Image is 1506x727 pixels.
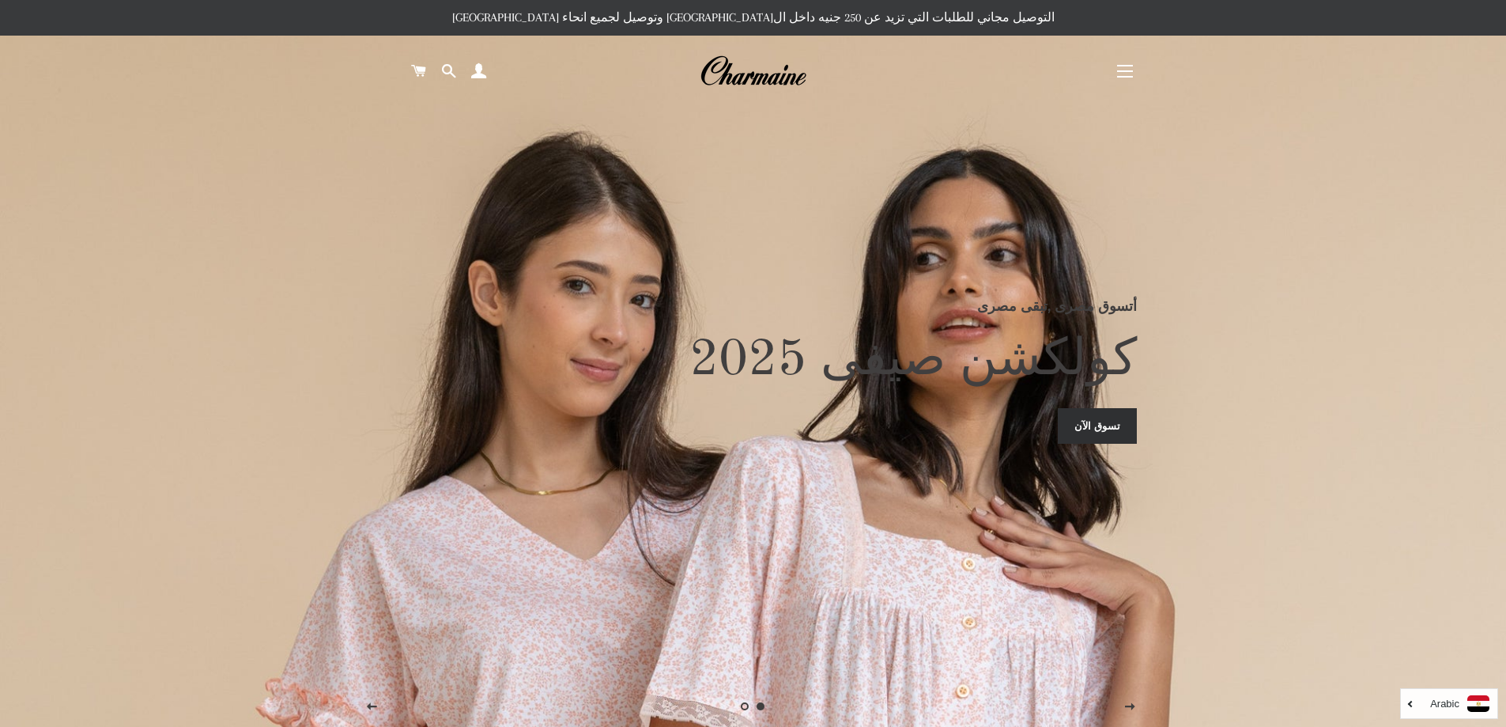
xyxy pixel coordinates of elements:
p: أتسوق مصرى ,تبقى مصرى [369,295,1137,317]
img: Charmaine Egypt [700,54,806,89]
a: تحميل الصور 2 [738,699,753,714]
i: Arabic [1430,699,1459,709]
h2: كولكشن صيفى 2025 [369,329,1137,392]
button: الصفحه التالية [1110,687,1149,727]
a: Arabic [1409,695,1489,712]
button: الصفحه السابقة [352,687,391,727]
a: الصفحه 1current [753,699,769,714]
a: تسوق الآن [1058,408,1137,443]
